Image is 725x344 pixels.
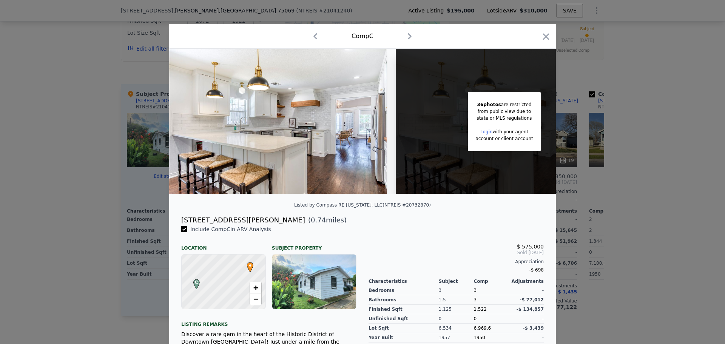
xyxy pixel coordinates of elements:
span: 0.74 [311,216,326,224]
div: account or client account [475,135,533,142]
div: 1,125 [439,305,474,314]
span: − [253,294,258,304]
div: C [191,279,196,284]
span: 6,969.6 [474,325,491,331]
span: 3 [474,288,477,293]
div: Lot Sqft [369,324,439,333]
div: Location [181,239,266,251]
div: Finished Sqft [369,305,439,314]
a: Login [480,129,492,134]
a: Zoom in [250,282,261,293]
div: - [509,314,544,324]
div: are restricted [475,101,533,108]
div: Comp C [352,32,373,41]
div: Year Built [369,333,439,342]
div: Subject Property [272,239,356,251]
a: Zoom out [250,293,261,305]
span: 0 [474,316,477,321]
div: • [245,262,250,267]
div: Subject [439,278,474,284]
div: 6,534 [439,324,474,333]
img: Property Img [169,49,387,194]
div: Unfinished Sqft [369,314,439,324]
span: -$ 134,857 [517,307,544,312]
span: with your agent [492,129,528,134]
span: C [191,279,202,286]
span: $ 575,000 [517,244,544,250]
span: Sold [DATE] [369,250,544,256]
div: Appreciation [369,259,544,265]
span: Include Comp C in ARV Analysis [187,226,274,232]
div: 3 [474,295,509,305]
div: Listed by Compass RE [US_STATE], LLC (NTREIS #20732870) [294,202,431,208]
span: ( miles) [305,215,347,225]
div: - [509,333,544,342]
div: Characteristics [369,278,439,284]
div: state or MLS regulations [475,115,533,122]
div: 1.5 [439,295,474,305]
div: 3 [439,286,474,295]
div: Listing remarks [181,315,356,327]
span: -$ 698 [529,267,544,273]
div: [STREET_ADDRESS][PERSON_NAME] [181,215,305,225]
div: Bathrooms [369,295,439,305]
span: -$ 77,012 [520,297,544,302]
span: 36 photos [477,102,501,107]
div: Comp [474,278,509,284]
div: Adjustments [509,278,544,284]
span: 1,522 [474,307,486,312]
span: • [245,260,255,271]
span: -$ 3,439 [523,325,544,331]
div: 1950 [474,333,509,342]
div: - [509,286,544,295]
div: Bedrooms [369,286,439,295]
div: 1957 [439,333,474,342]
div: 0 [439,314,474,324]
span: + [253,283,258,292]
div: from public view due to [475,108,533,115]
